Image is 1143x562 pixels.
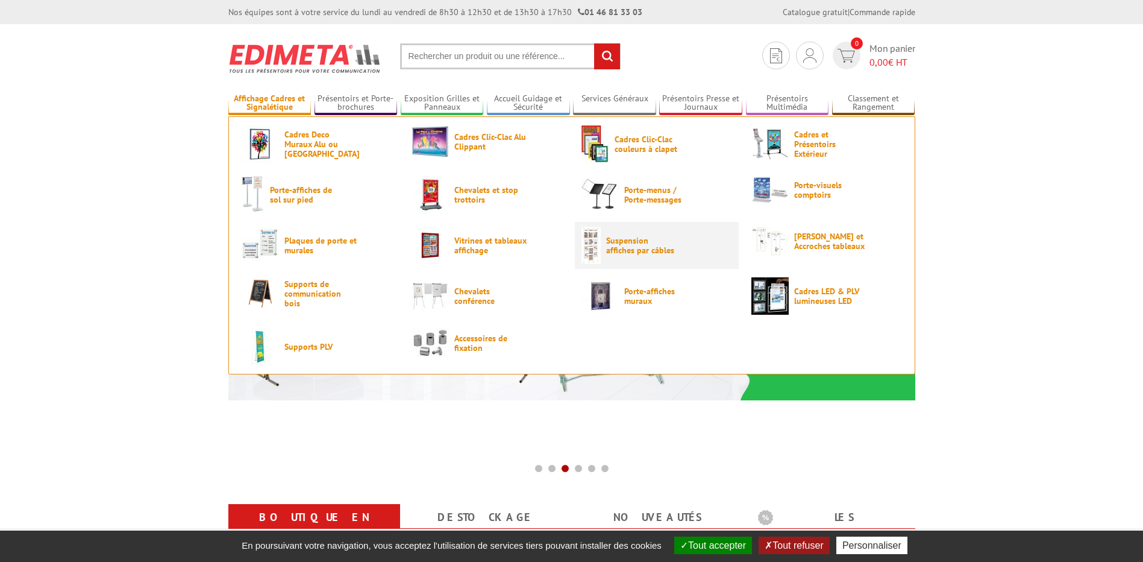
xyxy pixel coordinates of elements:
[242,125,279,163] img: Cadres Deco Muraux Alu ou Bois
[830,42,915,69] a: devis rapide 0 Mon panier 0,00€ HT
[415,507,557,528] a: Destockage
[284,279,357,308] span: Supports de communication bois
[412,125,449,157] img: Cadres Clic-Clac Alu Clippant
[594,43,620,69] input: rechercher
[581,176,619,213] img: Porte-menus / Porte-messages
[573,93,656,113] a: Services Généraux
[400,43,621,69] input: Rechercher un produit ou une référence...
[412,328,449,358] img: Accessoires de fixation
[783,7,848,17] a: Catalogue gratuit
[412,328,562,358] a: Accessoires de fixation
[578,7,642,17] strong: 01 46 81 33 03
[615,134,687,154] span: Cadres Clic-Clac couleurs à clapet
[794,232,866,251] span: [PERSON_NAME] et Accroches tableaux
[869,56,888,68] span: 0,00
[850,7,915,17] a: Commande rapide
[412,277,562,315] a: Chevalets conférence
[624,286,697,306] span: Porte-affiches muraux
[242,227,392,264] a: Plaques de porte et murales
[794,130,866,159] span: Cadres et Présentoirs Extérieur
[751,176,789,204] img: Porte-visuels comptoirs
[758,507,901,550] a: Les promotions
[783,6,915,18] div: |
[242,328,279,365] img: Supports PLV
[242,125,392,163] a: Cadres Deco Muraux Alu ou [GEOGRAPHIC_DATA]
[836,537,907,554] button: Personnaliser (fenêtre modale)
[454,236,527,255] span: Vitrines et tableaux affichage
[581,176,732,213] a: Porte-menus / Porte-messages
[236,540,668,551] span: En poursuivant votre navigation, vous acceptez l'utilisation de services tiers pouvant installer ...
[751,227,902,256] a: [PERSON_NAME] et Accroches tableaux
[315,93,398,113] a: Présentoirs et Porte-brochures
[412,176,562,213] a: Chevalets et stop trottoirs
[242,176,392,213] a: Porte-affiches de sol sur pied
[487,93,570,113] a: Accueil Guidage et Sécurité
[454,185,527,204] span: Chevalets et stop trottoirs
[412,277,449,315] img: Chevalets conférence
[284,236,357,255] span: Plaques de porte et murales
[770,48,782,63] img: devis rapide
[228,93,312,113] a: Affichage Cadres et Signalétique
[242,227,279,264] img: Plaques de porte et murales
[751,227,789,256] img: Cimaises et Accroches tableaux
[803,48,816,63] img: devis rapide
[674,537,752,554] button: Tout accepter
[832,93,915,113] a: Classement et Rangement
[412,176,449,213] img: Chevalets et stop trottoirs
[284,130,357,159] span: Cadres Deco Muraux Alu ou [GEOGRAPHIC_DATA]
[412,227,562,264] a: Vitrines et tableaux affichage
[581,125,732,163] a: Cadres Clic-Clac couleurs à clapet
[242,176,265,213] img: Porte-affiches de sol sur pied
[659,93,742,113] a: Présentoirs Presse et Journaux
[412,227,449,264] img: Vitrines et tableaux affichage
[581,125,609,163] img: Cadres Clic-Clac couleurs à clapet
[794,180,866,200] span: Porte-visuels comptoirs
[412,125,562,157] a: Cadres Clic-Clac Alu Clippant
[284,342,357,352] span: Supports PLV
[242,328,392,365] a: Supports PLV
[746,93,829,113] a: Présentoirs Multimédia
[270,185,342,204] span: Porte-affiches de sol sur pied
[228,36,382,81] img: Présentoir, panneau, stand - Edimeta - PLV, affichage, mobilier bureau, entreprise
[581,277,619,315] img: Porte-affiches muraux
[454,333,527,353] span: Accessoires de fixation
[759,537,829,554] button: Tout refuser
[869,42,915,69] span: Mon panier
[624,185,697,204] span: Porte-menus / Porte-messages
[851,37,863,49] span: 0
[606,236,678,255] span: Suspension affiches par câbles
[794,286,866,306] span: Cadres LED & PLV lumineuses LED
[454,286,527,306] span: Chevalets conférence
[751,176,902,204] a: Porte-visuels comptoirs
[242,277,392,309] a: Supports de communication bois
[751,125,902,163] a: Cadres et Présentoirs Extérieur
[243,507,386,550] a: Boutique en ligne
[228,6,642,18] div: Nos équipes sont à votre service du lundi au vendredi de 8h30 à 12h30 et de 13h30 à 17h30
[751,277,789,315] img: Cadres LED & PLV lumineuses LED
[838,49,855,63] img: devis rapide
[454,132,527,151] span: Cadres Clic-Clac Alu Clippant
[581,277,732,315] a: Porte-affiches muraux
[242,277,279,309] img: Supports de communication bois
[401,93,484,113] a: Exposition Grilles et Panneaux
[586,507,729,528] a: nouveautés
[758,507,909,531] b: Les promotions
[751,277,902,315] a: Cadres LED & PLV lumineuses LED
[581,227,732,264] a: Suspension affiches par câbles
[869,55,915,69] span: € HT
[581,227,601,264] img: Suspension affiches par câbles
[751,125,789,163] img: Cadres et Présentoirs Extérieur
